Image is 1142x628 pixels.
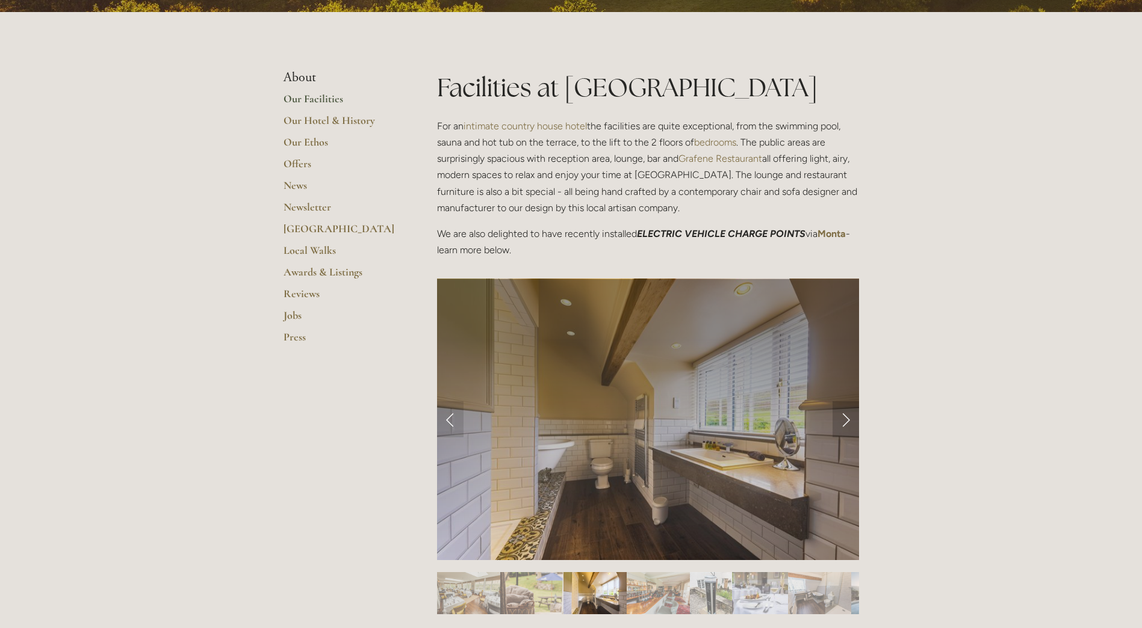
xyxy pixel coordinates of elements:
[690,572,732,614] img: Slide 5
[437,572,500,614] img: Slide 1
[284,265,399,287] a: Awards & Listings
[284,222,399,244] a: [GEOGRAPHIC_DATA]
[284,92,399,114] a: Our Facilities
[284,157,399,179] a: Offers
[437,401,464,437] a: Previous Slide
[500,572,563,614] img: Slide 2
[627,572,690,614] img: Slide 4
[694,137,736,148] a: bedrooms
[284,70,399,85] li: About
[818,228,846,239] a: Monta
[851,572,907,614] img: Slide 8
[788,572,851,614] img: Slide 7
[284,287,399,309] a: Reviews
[464,120,587,132] a: intimate country house hotel
[284,244,399,265] a: Local Walks
[437,118,859,216] p: For an the facilities are quite exceptional, from the swimming pool, sauna and hot tub on the ter...
[284,309,399,330] a: Jobs
[284,200,399,222] a: Newsletter
[637,228,805,239] em: ELECTRIC VEHICLE CHARGE POINTS
[563,572,627,614] img: Slide 3
[284,330,399,352] a: Press
[437,226,859,258] p: We are also delighted to have recently installed via - learn more below.
[284,179,399,200] a: News
[678,153,762,164] a: Grafene Restaurant
[732,572,788,614] img: Slide 6
[284,135,399,157] a: Our Ethos
[284,114,399,135] a: Our Hotel & History
[437,70,859,105] h1: Facilities at [GEOGRAPHIC_DATA]
[833,401,859,437] a: Next Slide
